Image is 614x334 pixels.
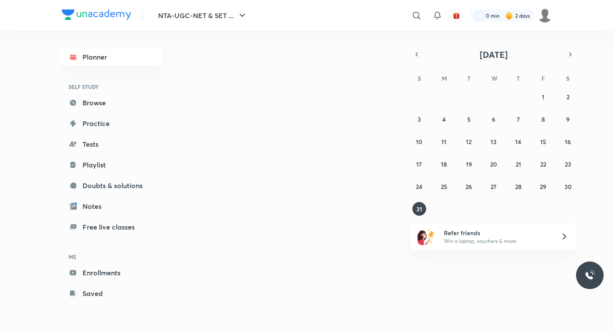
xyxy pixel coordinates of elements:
[565,160,571,168] abbr: August 23, 2025
[492,115,495,123] abbr: August 6, 2025
[62,218,162,236] a: Free live classes
[566,115,570,123] abbr: August 9, 2025
[541,74,545,82] abbr: Friday
[540,183,546,191] abbr: August 29, 2025
[423,48,564,60] button: [DATE]
[561,180,575,193] button: August 30, 2025
[416,160,422,168] abbr: August 17, 2025
[536,112,550,126] button: August 8, 2025
[487,157,500,171] button: August 20, 2025
[585,270,595,280] img: ttu
[565,138,571,146] abbr: August 16, 2025
[511,157,525,171] button: August 21, 2025
[442,74,447,82] abbr: Monday
[453,12,460,19] img: avatar
[511,135,525,148] button: August 14, 2025
[441,160,447,168] abbr: August 18, 2025
[491,138,497,146] abbr: August 13, 2025
[462,180,476,193] button: August 26, 2025
[153,7,253,24] button: NTA-UGC-NET & SET ...
[412,202,426,216] button: August 31, 2025
[487,180,500,193] button: August 27, 2025
[62,79,162,94] h6: SELF STUDY
[566,74,570,82] abbr: Saturday
[516,160,521,168] abbr: August 21, 2025
[62,249,162,264] h6: ME
[491,183,497,191] abbr: August 27, 2025
[441,138,446,146] abbr: August 11, 2025
[466,160,472,168] abbr: August 19, 2025
[444,237,550,245] p: Win a laptop, vouchers & more
[490,160,497,168] abbr: August 20, 2025
[62,9,131,20] img: Company Logo
[62,156,162,173] a: Playlist
[487,112,500,126] button: August 6, 2025
[441,183,447,191] abbr: August 25, 2025
[536,135,550,148] button: August 15, 2025
[536,90,550,104] button: August 1, 2025
[62,48,162,66] a: Planner
[480,49,508,60] span: [DATE]
[517,115,520,123] abbr: August 7, 2025
[561,112,575,126] button: August 9, 2025
[442,115,446,123] abbr: August 4, 2025
[505,11,513,20] img: streak
[412,157,426,171] button: August 17, 2025
[449,9,463,22] button: avatar
[516,74,520,82] abbr: Thursday
[418,228,435,245] img: referral
[416,183,422,191] abbr: August 24, 2025
[515,138,521,146] abbr: August 14, 2025
[561,157,575,171] button: August 23, 2025
[462,157,476,171] button: August 19, 2025
[416,138,422,146] abbr: August 10, 2025
[437,157,451,171] button: August 18, 2025
[561,90,575,104] button: August 2, 2025
[542,93,544,101] abbr: August 1, 2025
[540,160,546,168] abbr: August 22, 2025
[467,74,471,82] abbr: Tuesday
[515,183,522,191] abbr: August 28, 2025
[467,115,471,123] abbr: August 5, 2025
[437,112,451,126] button: August 4, 2025
[62,177,162,194] a: Doubts & solutions
[416,205,422,213] abbr: August 31, 2025
[538,8,552,23] img: ravleen kaur
[62,198,162,215] a: Notes
[465,183,472,191] abbr: August 26, 2025
[62,285,162,302] a: Saved
[62,9,131,22] a: Company Logo
[536,180,550,193] button: August 29, 2025
[437,135,451,148] button: August 11, 2025
[62,135,162,153] a: Tests
[462,135,476,148] button: August 12, 2025
[511,112,525,126] button: August 7, 2025
[491,74,497,82] abbr: Wednesday
[412,135,426,148] button: August 10, 2025
[418,74,421,82] abbr: Sunday
[62,115,162,132] a: Practice
[564,183,572,191] abbr: August 30, 2025
[412,112,426,126] button: August 3, 2025
[487,135,500,148] button: August 13, 2025
[466,138,472,146] abbr: August 12, 2025
[62,94,162,111] a: Browse
[536,157,550,171] button: August 22, 2025
[62,264,162,281] a: Enrollments
[567,93,570,101] abbr: August 2, 2025
[437,180,451,193] button: August 25, 2025
[541,115,545,123] abbr: August 8, 2025
[561,135,575,148] button: August 16, 2025
[412,180,426,193] button: August 24, 2025
[511,180,525,193] button: August 28, 2025
[540,138,546,146] abbr: August 15, 2025
[444,228,550,237] h6: Refer friends
[462,112,476,126] button: August 5, 2025
[418,115,421,123] abbr: August 3, 2025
